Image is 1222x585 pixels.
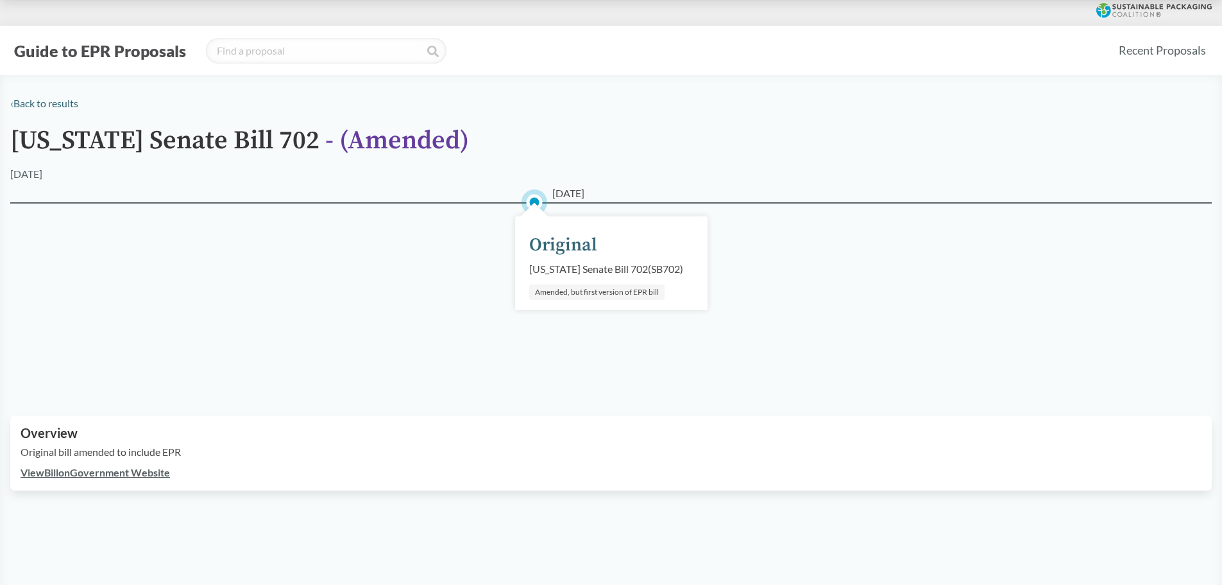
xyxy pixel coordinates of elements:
[21,444,1201,460] p: Original bill amended to include EPR
[1113,36,1212,65] a: Recent Proposals
[529,261,683,277] div: [US_STATE] Senate Bill 702 ( SB702 )
[552,186,584,201] span: [DATE]
[325,125,469,157] span: - ( Amended )
[10,127,469,166] h1: [US_STATE] Senate Bill 702
[21,426,1201,441] h2: Overview
[10,97,78,109] a: ‹Back to results
[10,40,190,61] button: Guide to EPR Proposals
[10,166,42,182] div: [DATE]
[529,284,665,300] div: Amended, but first version of EPR bill
[206,38,446,64] input: Find a proposal
[21,466,170,478] a: ViewBillonGovernment Website
[529,232,597,259] div: Original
